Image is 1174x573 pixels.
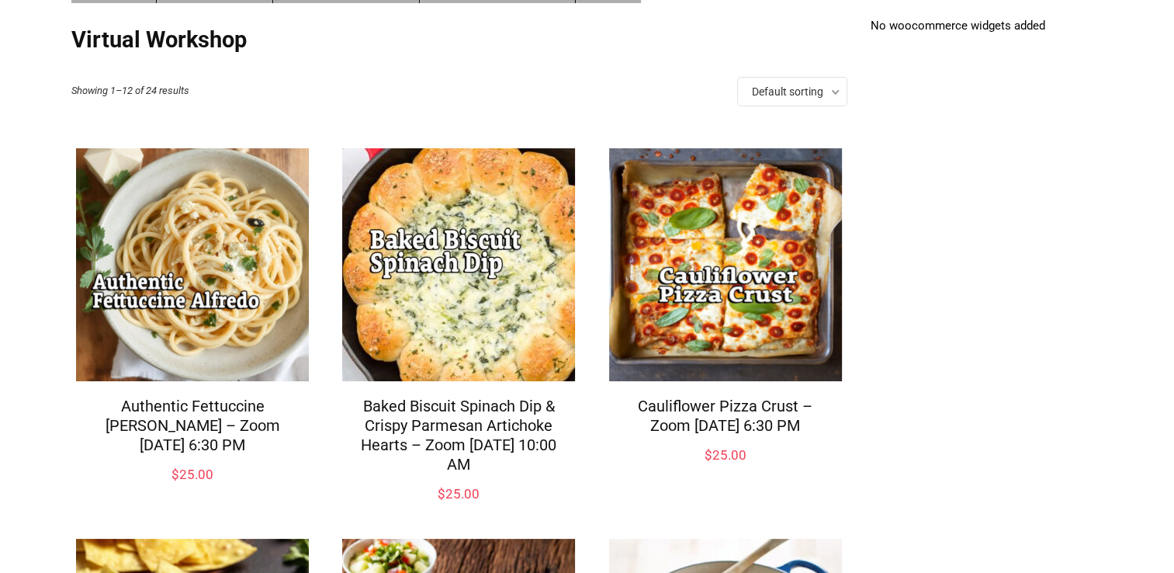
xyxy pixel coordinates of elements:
a: Authentic Fettuccine [PERSON_NAME] – Zoom [DATE] 6:30 PM [106,397,280,454]
span: $ [705,447,712,463]
img: Baked Biscuit Spinach Dip & Crispy Parmesan Artichoke Hearts – Zoom Sunday Feb 2, 2025 @ 10:00 AM [338,144,579,385]
p: No woocommerce widgets added [871,19,1103,33]
span: Default sorting [752,85,823,98]
a: Cauliflower Pizza Crust – Zoom [DATE] 6:30 PM [638,397,812,435]
bdi: 25.00 [438,486,480,502]
img: Authentic Fettuccine Alfredo – Zoom Monday March 3, 2025 @ 6:30 PM [72,144,313,385]
a: Baked Biscuit Spinach Dip & Crispy Parmesan Artichoke Hearts – Zoom [DATE] 10:00 AM [361,397,556,474]
span: $ [171,467,179,482]
bdi: 25.00 [705,447,746,463]
h1: Virtual Workshop [71,26,847,53]
p: Showing 1–12 of 24 results [71,77,197,105]
span: $ [438,486,445,502]
bdi: 25.00 [171,467,213,482]
img: Cauliflower Pizza Crust – Zoom Monday Aug 18, 2025 @ 6:30 PM [604,144,845,385]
